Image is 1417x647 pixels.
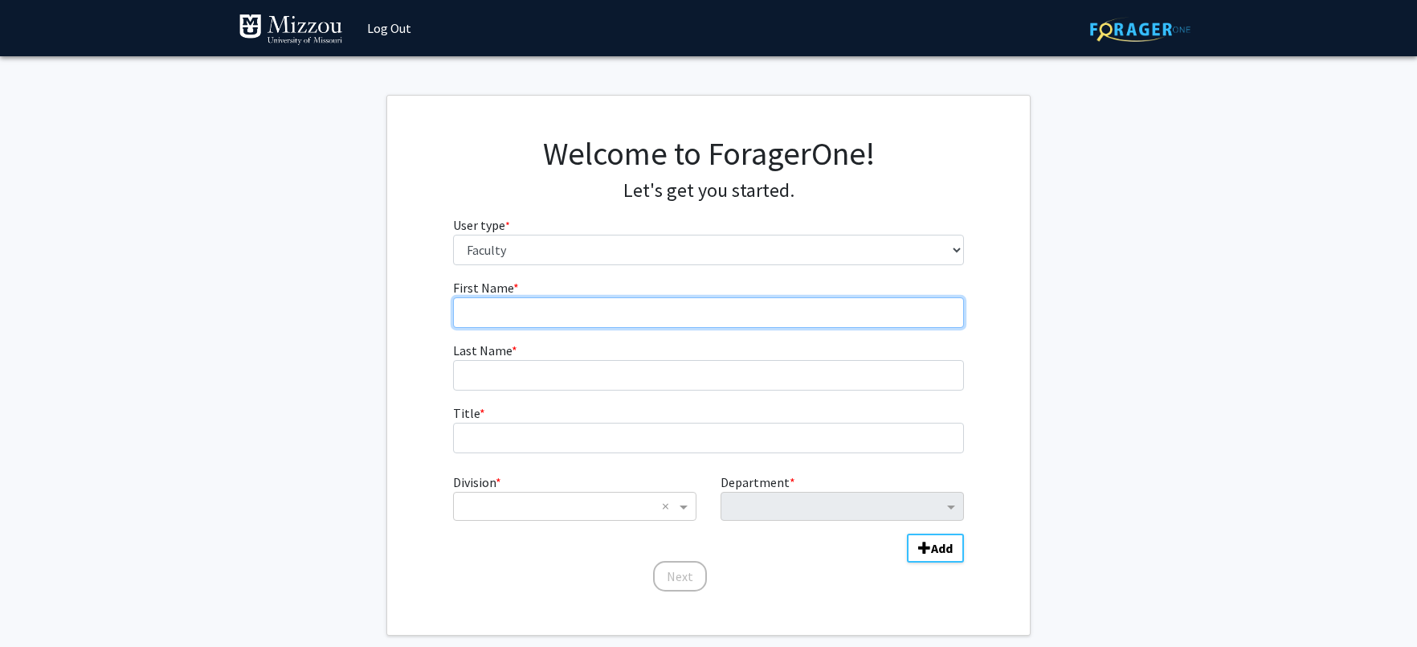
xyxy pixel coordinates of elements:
[453,342,512,358] span: Last Name
[453,134,965,173] h1: Welcome to ForagerOne!
[653,561,707,592] button: Next
[453,215,510,235] label: User type
[12,575,68,635] iframe: Chat
[441,473,708,521] div: Division
[907,534,964,563] button: Add Division/Department
[708,473,976,521] div: Department
[721,492,964,521] ng-select: Department
[239,14,343,46] img: University of Missouri Logo
[1090,17,1190,42] img: ForagerOne Logo
[453,179,965,203] h4: Let's get you started.
[662,497,676,516] span: Clear all
[453,405,480,421] span: Title
[931,540,953,556] b: Add
[453,280,513,296] span: First Name
[453,492,696,521] ng-select: Division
